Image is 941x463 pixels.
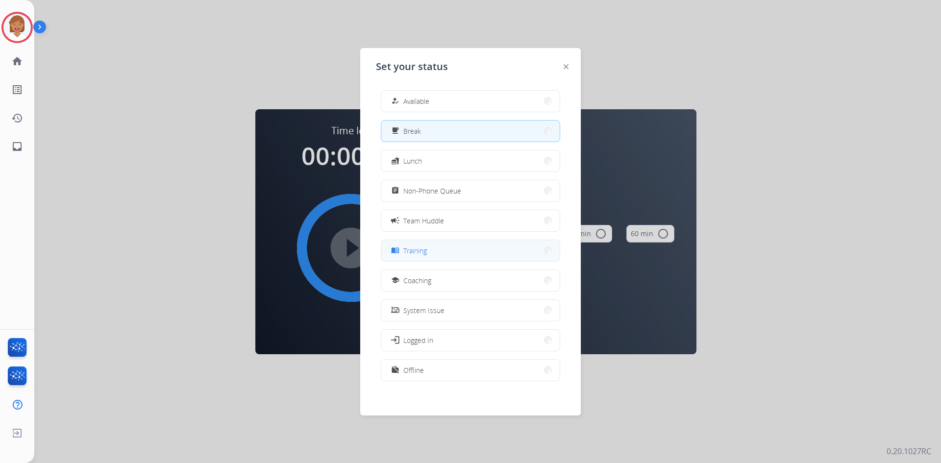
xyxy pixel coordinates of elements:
mat-icon: campaign [390,216,400,225]
button: Coaching [381,270,560,291]
mat-icon: assignment [391,187,399,195]
mat-icon: work_off [391,366,399,374]
mat-icon: inbox [11,141,23,152]
span: Non-Phone Queue [403,186,461,196]
span: Lunch [403,156,422,166]
span: Training [403,245,427,256]
button: Team Huddle [381,210,560,231]
mat-icon: free_breakfast [391,127,399,135]
span: Team Huddle [403,216,444,226]
mat-icon: how_to_reg [391,97,399,105]
p: 0.20.1027RC [887,445,931,457]
img: avatar [3,14,31,41]
mat-icon: school [391,276,399,285]
span: Break [403,126,421,136]
mat-icon: history [11,112,23,124]
button: Available [381,91,560,112]
mat-icon: phonelink_off [391,306,399,315]
span: System Issue [403,305,445,316]
mat-icon: home [11,55,23,67]
mat-icon: list_alt [11,84,23,96]
mat-icon: login [390,335,400,345]
span: Available [403,96,429,106]
mat-icon: fastfood [391,157,399,165]
span: Logged In [403,335,433,345]
button: Logged In [381,330,560,351]
mat-icon: menu_book [391,246,399,255]
button: Lunch [381,150,560,171]
button: Offline [381,360,560,381]
span: Set your status [376,60,448,73]
span: Offline [403,365,424,375]
span: Coaching [403,275,431,286]
button: Non-Phone Queue [381,180,560,201]
img: close-button [564,64,569,69]
button: Training [381,240,560,261]
button: Break [381,121,560,142]
button: System Issue [381,300,560,321]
